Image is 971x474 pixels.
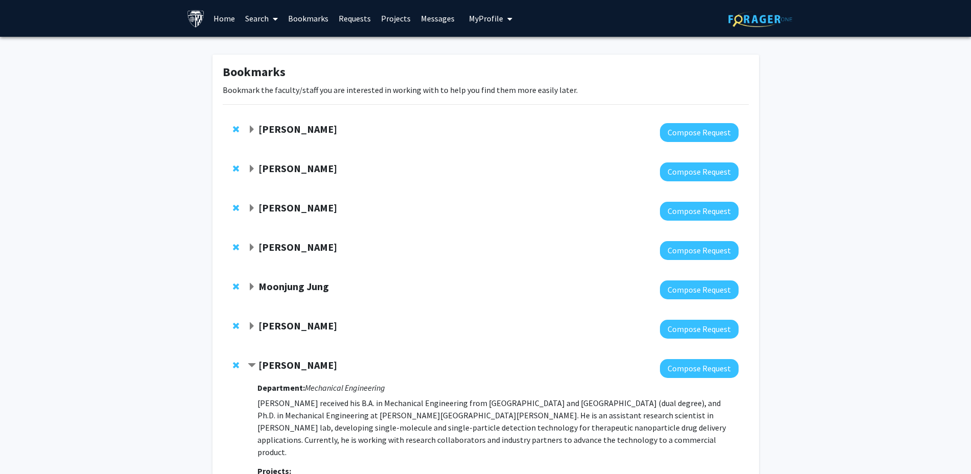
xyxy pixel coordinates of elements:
h1: Bookmarks [223,65,749,80]
img: Johns Hopkins University Logo [187,10,205,28]
button: Compose Request to Sixuan Li [660,359,739,378]
p: Bookmark the faculty/staff you are interested in working with to help you find them more easily l... [223,84,749,96]
span: Expand Kyriakos Papanicolaou Bookmark [248,322,256,330]
strong: [PERSON_NAME] [258,359,337,371]
strong: [PERSON_NAME] [258,201,337,214]
span: Remove Takanari Inoue from bookmarks [233,243,239,251]
a: Messages [416,1,460,36]
button: Compose Request to Kunal Parikh [660,123,739,142]
span: Expand Alexander Baras Bookmark [248,204,256,212]
a: Home [208,1,240,36]
span: Remove Anthony K. L. Leung from bookmarks [233,164,239,173]
span: Expand Moonjung Jung Bookmark [248,283,256,291]
button: Compose Request to Moonjung Jung [660,280,739,299]
a: Projects [376,1,416,36]
button: Compose Request to Takanari Inoue [660,241,739,260]
a: Bookmarks [283,1,334,36]
i: Mechanical Engineering [305,383,385,393]
a: Requests [334,1,376,36]
button: Compose Request to Anthony K. L. Leung [660,162,739,181]
span: Remove Alexander Baras from bookmarks [233,204,239,212]
strong: [PERSON_NAME] [258,162,337,175]
span: Remove Moonjung Jung from bookmarks [233,282,239,291]
iframe: Chat [8,428,43,466]
button: Compose Request to Kyriakos Papanicolaou [660,320,739,339]
strong: Department: [257,383,305,393]
span: Expand Anthony K. L. Leung Bookmark [248,165,256,173]
span: Expand Takanari Inoue Bookmark [248,244,256,252]
span: Remove Kyriakos Papanicolaou from bookmarks [233,322,239,330]
span: Contract Sixuan Li Bookmark [248,362,256,370]
strong: Moonjung Jung [258,280,329,293]
strong: [PERSON_NAME] [258,319,337,332]
button: Compose Request to Alexander Baras [660,202,739,221]
a: Search [240,1,283,36]
span: Remove Kunal Parikh from bookmarks [233,125,239,133]
strong: [PERSON_NAME] [258,241,337,253]
p: [PERSON_NAME] received his B.A. in Mechanical Engineering from [GEOGRAPHIC_DATA] and [GEOGRAPHIC_... [257,397,738,458]
span: Remove Sixuan Li from bookmarks [233,361,239,369]
img: ForagerOne Logo [728,11,792,27]
strong: [PERSON_NAME] [258,123,337,135]
span: Expand Kunal Parikh Bookmark [248,126,256,134]
span: My Profile [469,13,503,23]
